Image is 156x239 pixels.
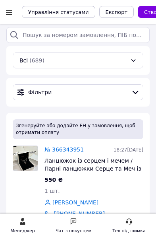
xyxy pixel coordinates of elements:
input: Пошук за номером замовлення, ПІБ покупця, номером телефону, Email, номером накладної [6,27,150,43]
div: Менеджер [10,227,35,235]
img: Фото товару [13,146,38,171]
div: Тех підтримка [112,227,146,235]
div: Чат з покупцем [56,227,91,235]
span: Ланцюжок із серцем і мечем / Парні ланцюжки Серце та Меч із неіржавкої сталі / [GEOGRAPHIC_DATA] ... [44,157,143,188]
a: № 366343951 [44,146,84,153]
span: 550 ₴ [44,177,63,183]
button: Управління статусами [22,6,95,18]
span: Управління статусами [28,9,89,15]
a: [PHONE_NUMBER] [54,210,105,217]
span: Згенеруйте або додайте ЕН у замовлення, щоб отримати оплату [16,122,140,136]
a: Фото товару [13,146,38,171]
span: 1 шт. [44,188,60,194]
span: 18:27[DATE] [114,147,143,153]
button: Експорт [99,6,134,18]
span: Фільтри [28,88,128,96]
a: [PERSON_NAME] [52,198,98,206]
span: Експорт [106,9,128,15]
